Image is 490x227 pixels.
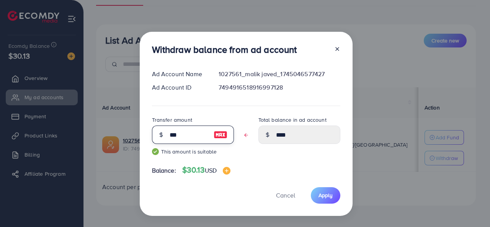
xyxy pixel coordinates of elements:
div: Ad Account ID [146,83,213,92]
span: Apply [318,191,333,199]
h3: Withdraw balance from ad account [152,44,297,55]
h4: $30.13 [182,165,230,175]
span: Cancel [276,191,295,199]
button: Apply [311,187,340,204]
div: 1027561_malik javed_1745046577427 [212,70,346,78]
label: Transfer amount [152,116,192,124]
button: Cancel [266,187,305,204]
div: Ad Account Name [146,70,213,78]
img: guide [152,148,159,155]
img: image [223,167,230,175]
span: USD [205,166,217,175]
label: Total balance in ad account [258,116,327,124]
span: Balance: [152,166,176,175]
iframe: Chat [457,193,484,221]
small: This amount is suitable [152,148,234,155]
img: image [214,130,227,139]
div: 7494916518916997128 [212,83,346,92]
